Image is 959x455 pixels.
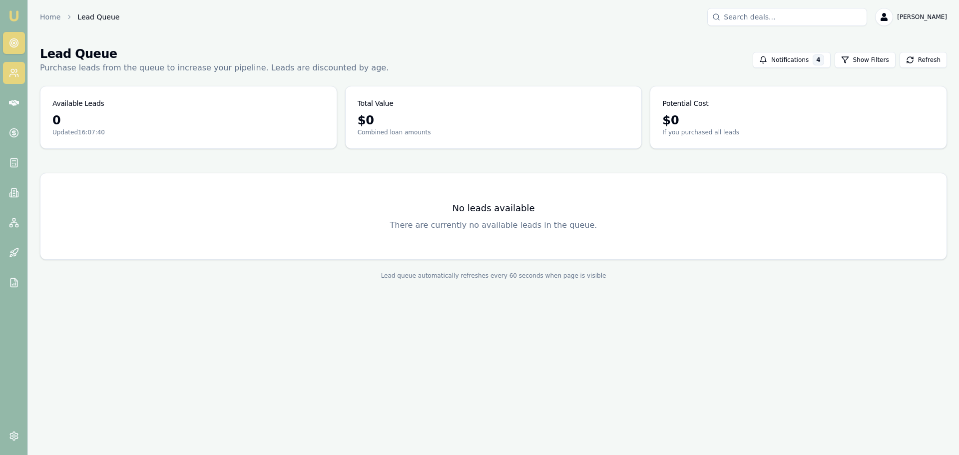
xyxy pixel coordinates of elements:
input: Search deals [707,8,867,26]
h3: Total Value [358,98,394,108]
img: emu-icon-u.png [8,10,20,22]
span: [PERSON_NAME] [897,13,947,21]
h3: No leads available [52,201,935,215]
nav: breadcrumb [40,12,119,22]
p: Combined loan amounts [358,128,630,136]
button: Notifications4 [753,52,830,68]
button: Refresh [900,52,947,68]
p: Purchase leads from the queue to increase your pipeline. Leads are discounted by age. [40,62,389,74]
div: Lead queue automatically refreshes every 60 seconds when page is visible [40,272,947,280]
button: Show Filters [835,52,896,68]
h3: Potential Cost [662,98,708,108]
p: If you purchased all leads [662,128,935,136]
span: Lead Queue [77,12,119,22]
a: Home [40,12,60,22]
div: 0 [52,112,325,128]
h3: Available Leads [52,98,104,108]
p: Updated 16:07:40 [52,128,325,136]
p: There are currently no available leads in the queue. [52,219,935,231]
div: 4 [813,54,824,65]
h1: Lead Queue [40,46,389,62]
div: $ 0 [358,112,630,128]
div: $ 0 [662,112,935,128]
